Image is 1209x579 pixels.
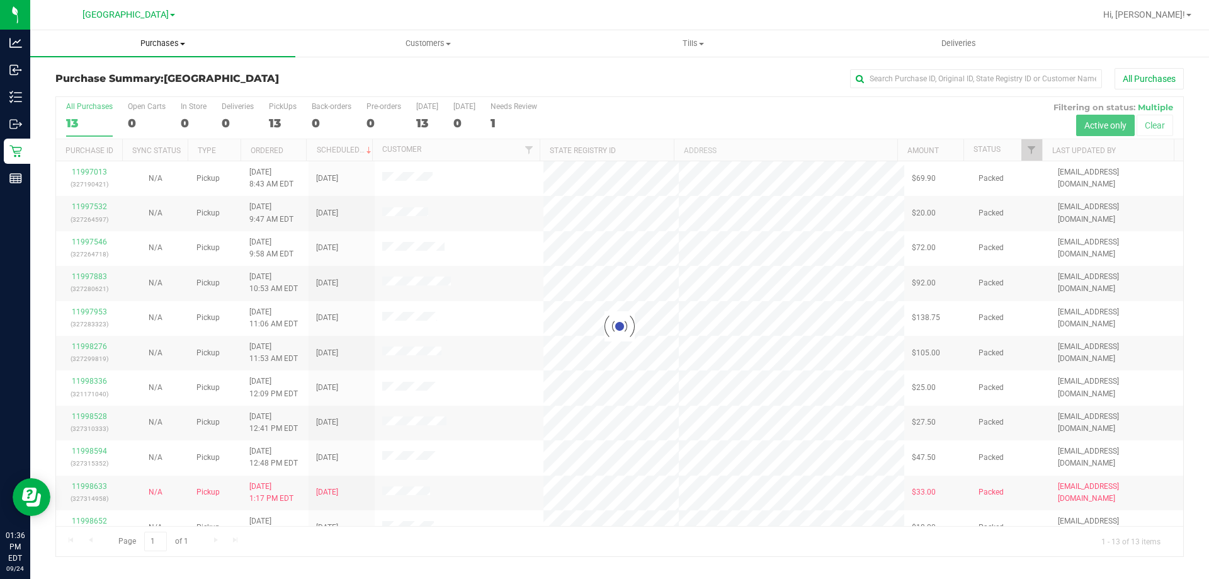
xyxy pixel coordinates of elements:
[9,37,22,49] inline-svg: Analytics
[9,145,22,158] inline-svg: Retail
[6,564,25,573] p: 09/24
[6,530,25,564] p: 01:36 PM EDT
[561,38,825,49] span: Tills
[30,30,295,57] a: Purchases
[82,9,169,20] span: [GEOGRAPHIC_DATA]
[1115,68,1184,89] button: All Purchases
[295,30,560,57] a: Customers
[9,91,22,103] inline-svg: Inventory
[9,64,22,76] inline-svg: Inbound
[826,30,1091,57] a: Deliveries
[9,118,22,130] inline-svg: Outbound
[296,38,560,49] span: Customers
[1103,9,1185,20] span: Hi, [PERSON_NAME]!
[850,69,1102,88] input: Search Purchase ID, Original ID, State Registry ID or Customer Name...
[13,478,50,516] iframe: Resource center
[560,30,826,57] a: Tills
[30,38,295,49] span: Purchases
[164,72,279,84] span: [GEOGRAPHIC_DATA]
[55,73,431,84] h3: Purchase Summary:
[924,38,993,49] span: Deliveries
[9,172,22,185] inline-svg: Reports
